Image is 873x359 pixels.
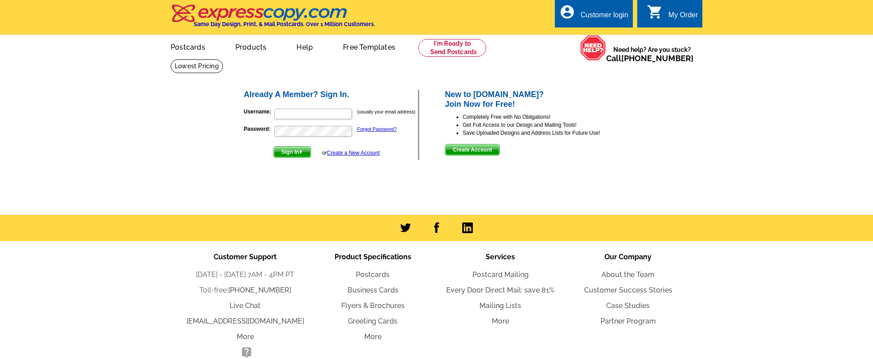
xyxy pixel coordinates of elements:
div: Customer login [581,11,628,23]
button: Create Account [445,144,500,156]
a: Forgot Password? [357,126,397,132]
i: shopping_cart [647,4,663,20]
a: Greeting Cards [348,317,398,325]
a: Same Day Design, Print, & Mail Postcards. Over 1 Million Customers. [171,11,375,27]
a: Postcards [156,36,219,57]
a: shopping_cart My Order [647,10,698,21]
h4: Same Day Design, Print, & Mail Postcards. Over 1 Million Customers. [194,21,375,27]
img: button-next-arrow-white.png [299,150,303,154]
a: More [364,332,382,341]
span: Need help? Are you stuck? [606,45,698,63]
a: Case Studies [606,301,650,310]
a: More [237,332,254,341]
label: Password: [244,125,273,133]
li: Toll-free: [181,285,309,296]
li: Save Uploaded Designs and Address Lists for Future Use! [463,129,631,137]
span: Services [486,253,515,261]
img: help [580,35,606,61]
a: Live Chat [230,301,261,310]
a: Mailing Lists [479,301,521,310]
a: Free Templates [329,36,409,57]
span: Sign In [274,147,311,157]
h2: New to [DOMAIN_NAME]? Join Now for Free! [445,90,631,109]
span: Our Company [604,253,651,261]
a: account_circle Customer login [559,10,628,21]
a: Postcard Mailing [472,270,529,279]
span: Customer Support [214,253,277,261]
a: Every Door Direct Mail: save 81% [446,286,554,294]
label: Username: [244,108,273,116]
a: Business Cards [347,286,398,294]
i: account_circle [559,4,575,20]
a: More [492,317,509,325]
a: [PHONE_NUMBER] [621,54,694,63]
a: [EMAIL_ADDRESS][DOMAIN_NAME] [187,317,304,325]
a: About the Team [601,270,655,279]
h2: Already A Member? Sign In. [244,90,418,100]
a: Help [282,36,327,57]
button: Sign In [273,146,311,158]
span: Create Account [445,144,499,155]
a: Customer Success Stories [584,286,672,294]
a: Flyers & Brochures [341,301,405,310]
span: Product Specifications [335,253,411,261]
a: Partner Program [600,317,656,325]
small: (usually your email address) [357,109,415,114]
span: Call [606,54,694,63]
div: or [322,149,380,157]
li: [DATE] - [DATE] 7AM - 4PM PT [181,269,309,280]
a: Postcards [356,270,390,279]
li: Completely Free with No Obligations! [463,113,631,121]
a: Create a New Account [327,150,380,156]
a: Products [221,36,281,57]
div: My Order [668,11,698,23]
a: [PHONE_NUMBER] [228,286,291,294]
li: Get Full Access to our Design and Mailing Tools! [463,121,631,129]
